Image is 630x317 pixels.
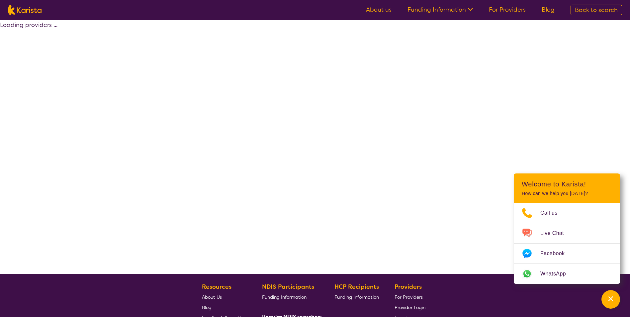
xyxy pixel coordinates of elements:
[540,228,572,238] span: Live Chat
[366,6,392,14] a: About us
[601,290,620,309] button: Channel Menu
[514,203,620,284] ul: Choose channel
[262,292,319,302] a: Funding Information
[334,283,379,291] b: HCP Recipients
[522,191,612,196] p: How can we help you [DATE]?
[202,302,246,312] a: Blog
[395,292,425,302] a: For Providers
[575,6,618,14] span: Back to search
[489,6,526,14] a: For Providers
[334,294,379,300] span: Funding Information
[571,5,622,15] a: Back to search
[540,269,574,279] span: WhatsApp
[395,283,422,291] b: Providers
[522,180,612,188] h2: Welcome to Karista!
[202,294,222,300] span: About Us
[202,304,212,310] span: Blog
[542,6,555,14] a: Blog
[514,264,620,284] a: Web link opens in a new tab.
[262,283,314,291] b: NDIS Participants
[202,283,231,291] b: Resources
[514,173,620,284] div: Channel Menu
[395,302,425,312] a: Provider Login
[262,294,307,300] span: Funding Information
[540,249,573,259] span: Facebook
[407,6,473,14] a: Funding Information
[395,304,425,310] span: Provider Login
[202,292,246,302] a: About Us
[395,294,423,300] span: For Providers
[540,208,566,218] span: Call us
[8,5,42,15] img: Karista logo
[334,292,379,302] a: Funding Information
